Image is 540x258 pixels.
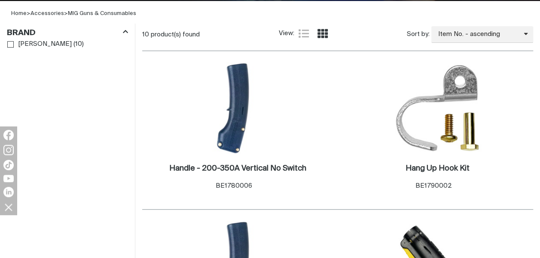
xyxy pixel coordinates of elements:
span: ( 10 ) [73,39,84,49]
img: Hang Up Hook Kit [392,62,484,154]
a: Home [11,11,27,16]
h3: Brand [7,28,36,38]
div: 10 [142,30,279,39]
section: Product list controls [142,24,533,45]
img: Facebook [3,130,14,140]
ul: Brand [7,39,128,50]
h2: Hang Up Hook Kit [406,165,470,172]
span: Item No. - ascending [431,30,524,39]
span: [PERSON_NAME] [18,39,72,49]
img: TikTok [3,160,14,170]
div: Brand [7,27,128,38]
img: hide socials [1,200,16,214]
span: > [31,11,68,16]
a: Handle - 200-350A Vertical No Switch [169,164,306,174]
a: Hang Up Hook Kit [406,164,470,174]
span: View: [279,29,294,39]
a: MIG Guns & Consumables [68,11,136,16]
span: product(s) found [151,31,200,38]
a: [PERSON_NAME] [7,39,72,50]
a: Accessories [31,11,64,16]
span: BE1790002 [415,183,452,189]
span: Sort by: [406,30,429,39]
img: LinkedIn [3,187,14,197]
span: > [27,11,31,16]
span: BE1780006 [215,183,252,189]
a: List view [299,28,309,39]
img: Handle - 200-350A Vertical No Switch [192,62,284,154]
aside: Filters [7,24,128,51]
img: Instagram [3,145,14,155]
img: YouTube [3,175,14,182]
h2: Handle - 200-350A Vertical No Switch [169,165,306,172]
